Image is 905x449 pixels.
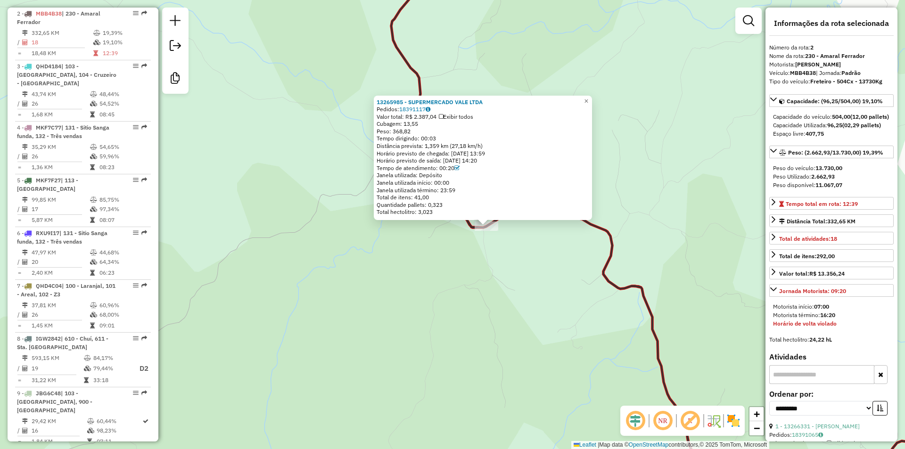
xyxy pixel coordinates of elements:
[166,69,185,90] a: Criar modelo
[810,78,882,85] strong: Freteiro - 504Cx - 13730Kg
[99,142,147,152] td: 54,65%
[786,200,858,207] span: Tempo total em rota: 12:39
[96,426,142,435] td: 98,23%
[90,270,95,276] i: Tempo total em rota
[22,206,28,212] i: Total de Atividades
[99,268,147,278] td: 06:23
[31,248,90,257] td: 47,97 KM
[31,49,93,58] td: 18,48 KM
[769,439,894,448] div: Valor total: R$ 704,88
[99,99,147,108] td: 54,52%
[36,335,61,342] span: IGW2842
[99,163,147,172] td: 08:23
[17,49,22,58] td: =
[36,10,62,17] span: MBB4B38
[133,230,139,236] em: Opções
[31,215,90,225] td: 5,87 KM
[31,301,90,310] td: 37,81 KM
[377,98,483,106] a: 13265985 - SUPERMERCADO VALE LTDA
[17,335,108,351] span: | 610 - Chuí, 611 - Sta. [GEOGRAPHIC_DATA]
[90,144,97,150] i: % de utilização do peso
[773,302,890,311] div: Motorista início:
[815,164,842,171] strong: 13.730,00
[629,441,669,448] a: OpenStreetMap
[810,44,814,51] strong: 2
[377,150,589,157] div: Horário previsto de chegada: [DATE] 13:59
[93,30,100,36] i: % de utilização do peso
[84,355,91,361] i: % de utilização do peso
[17,426,22,435] td: /
[17,335,108,351] span: 8 -
[31,321,90,330] td: 1,45 KM
[754,408,760,420] span: +
[749,407,764,421] a: Zoom in
[99,257,147,267] td: 64,34%
[87,439,92,444] i: Tempo total em rota
[769,249,894,262] a: Total de itens:292,00
[96,437,142,446] td: 07:11
[22,312,28,318] i: Total de Atividades
[17,10,100,25] span: | 230 - Amaral Ferrador
[31,426,87,435] td: 16
[93,50,98,56] i: Tempo total em rota
[17,152,22,161] td: /
[22,355,28,361] i: Distância Total
[31,99,90,108] td: 26
[99,310,147,319] td: 68,00%
[17,124,109,139] span: 4 -
[90,91,97,97] i: % de utilização do peso
[31,416,87,426] td: 29,42 KM
[574,441,596,448] a: Leaflet
[377,157,589,164] div: Horário previsto de saída: [DATE] 14:20
[679,409,701,432] span: Exibir rótulo
[818,432,823,438] i: Observações
[377,179,589,187] div: Janela utilizada início: 00:00
[141,10,147,16] em: Rota exportada
[790,69,816,76] strong: MBB4B38
[809,336,832,343] strong: 24,22 hL
[133,390,139,396] em: Opções
[17,10,100,25] span: 2 -
[17,376,22,385] td: =
[90,112,95,117] i: Tempo total em rota
[99,152,147,161] td: 59,96%
[17,229,107,245] span: 6 -
[31,257,90,267] td: 20
[99,204,147,214] td: 97,34%
[22,250,28,255] i: Distância Total
[769,19,894,28] h4: Informações da rota selecionada
[769,197,894,210] a: Tempo total em rota: 12:39
[779,235,837,242] span: Total de atividades:
[90,164,95,170] i: Tempo total em rota
[22,197,28,203] i: Distância Total
[831,235,837,242] strong: 18
[377,135,589,142] div: Tempo dirigindo: 00:03
[132,363,148,374] p: D2
[141,283,147,288] em: Rota exportada
[769,43,894,52] div: Número da rota:
[93,40,100,45] i: % de utilização da cubagem
[22,418,28,424] i: Distância Total
[816,253,835,260] strong: 292,00
[454,164,460,171] a: Com service time
[99,215,147,225] td: 08:07
[773,311,890,319] div: Motorista término:
[779,287,846,295] div: Jornada Motorista: 09:20
[816,69,861,76] span: | Jornada:
[17,63,116,87] span: | 103 - [GEOGRAPHIC_DATA], 104 - Cruzeiro - [GEOGRAPHIC_DATA]
[99,195,147,204] td: 85,75%
[814,303,829,310] strong: 07:00
[31,310,90,319] td: 26
[827,218,856,225] span: 332,65 KM
[769,160,894,193] div: Peso: (2.662,93/13.730,00) 19,39%
[22,91,28,97] i: Distância Total
[141,335,147,341] em: Rota exportada
[90,312,97,318] i: % de utilização da cubagem
[815,181,842,188] strong: 11.067,07
[141,230,147,236] em: Rota exportada
[581,96,592,107] a: Close popup
[726,413,741,428] img: Exibir/Ocultar setores
[99,110,147,119] td: 08:45
[90,197,97,203] i: % de utilização do peso
[87,418,94,424] i: % de utilização do peso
